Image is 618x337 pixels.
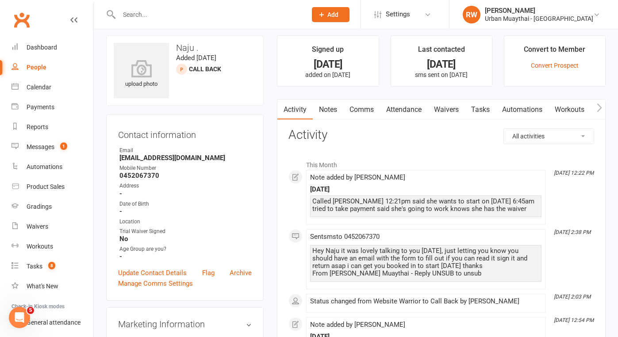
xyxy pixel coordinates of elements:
li: This Month [288,156,594,170]
a: People [12,57,93,77]
div: Reports [27,123,48,130]
a: Gradings [12,197,93,217]
a: Product Sales [12,177,93,197]
a: Notes [313,100,343,120]
div: [DATE] [285,60,370,69]
div: upload photo [114,60,169,89]
div: Email [119,146,252,155]
div: Waivers [27,223,48,230]
a: Tasks 8 [12,257,93,276]
a: Manage Comms Settings [118,278,193,289]
div: Dashboard [27,44,57,51]
a: General attendance kiosk mode [12,313,93,333]
a: Calendar [12,77,93,97]
p: sms sent on [DATE] [399,71,484,78]
span: 1 [60,142,67,150]
div: Tasks [27,263,42,270]
div: Signed up [312,44,344,60]
a: Waivers [428,100,465,120]
a: Archive [230,268,252,278]
div: Date of Birth [119,200,252,208]
div: RW [463,6,480,23]
div: Hey Naju it was lovely talking to you [DATE], just letting you know you should have an email with... [312,247,539,277]
div: [DATE] [399,60,484,69]
i: [DATE] 2:03 PM [554,294,591,300]
a: Update Contact Details [118,268,187,278]
a: Workouts [549,100,591,120]
strong: [EMAIL_ADDRESS][DOMAIN_NAME] [119,154,252,162]
i: [DATE] 12:22 PM [554,170,594,176]
a: Tasks [465,100,496,120]
a: Convert Prospect [531,62,579,69]
span: Call Back [189,65,221,73]
h3: Marketing Information [118,319,252,329]
div: Mobile Number [119,164,252,172]
p: added on [DATE] [285,71,370,78]
div: [DATE] [310,186,541,193]
span: Sent sms to 0452067370 [310,233,380,241]
strong: No [119,235,252,243]
span: 5 [27,307,34,314]
time: Added [DATE] [176,54,216,62]
div: Automations [27,163,62,170]
div: Called [PERSON_NAME] 12:21pm said she wants to start on [DATE] 6:45am tried to take payment said ... [312,198,539,213]
input: Search... [116,8,300,21]
a: Flag [202,268,215,278]
div: Workouts [27,243,53,250]
a: What's New [12,276,93,296]
div: People [27,64,46,71]
h3: Activity [288,128,594,142]
div: What's New [27,283,58,290]
a: Clubworx [11,9,33,31]
div: Last contacted [418,44,465,60]
div: Address [119,182,252,190]
a: Messages 1 [12,137,93,157]
div: Product Sales [27,183,65,190]
i: [DATE] 12:54 PM [554,317,594,323]
div: Age Group are you? [119,245,252,253]
h3: Naju . [114,43,256,53]
strong: - [119,253,252,260]
div: Payments [27,103,54,111]
button: Add [312,7,349,22]
div: General attendance [27,319,81,326]
div: Convert to Member [524,44,585,60]
div: Messages [27,143,54,150]
a: Reports [12,117,93,137]
div: [PERSON_NAME] [485,7,593,15]
a: Activity [277,100,313,120]
a: Automations [496,100,549,120]
strong: 0452067370 [119,172,252,180]
a: Comms [343,100,380,120]
iframe: Intercom live chat [9,307,30,328]
div: Trial Waiver Signed [119,227,252,236]
strong: - [119,190,252,198]
span: Settings [386,4,410,24]
span: 8 [48,262,55,269]
div: Calendar [27,84,51,91]
div: Status changed from Website Warrior to Call Back by [PERSON_NAME] [310,298,541,305]
a: Dashboard [12,38,93,57]
a: Workouts [12,237,93,257]
i: [DATE] 2:38 PM [554,229,591,235]
div: Location [119,218,252,226]
a: Attendance [380,100,428,120]
a: Waivers [12,217,93,237]
span: Add [327,11,338,18]
div: Urban Muaythai - [GEOGRAPHIC_DATA] [485,15,593,23]
div: Note added by [PERSON_NAME] [310,174,541,181]
a: Payments [12,97,93,117]
div: Gradings [27,203,52,210]
h3: Contact information [118,126,252,140]
strong: - [119,207,252,215]
a: Automations [12,157,93,177]
div: Note added by [PERSON_NAME] [310,321,541,329]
